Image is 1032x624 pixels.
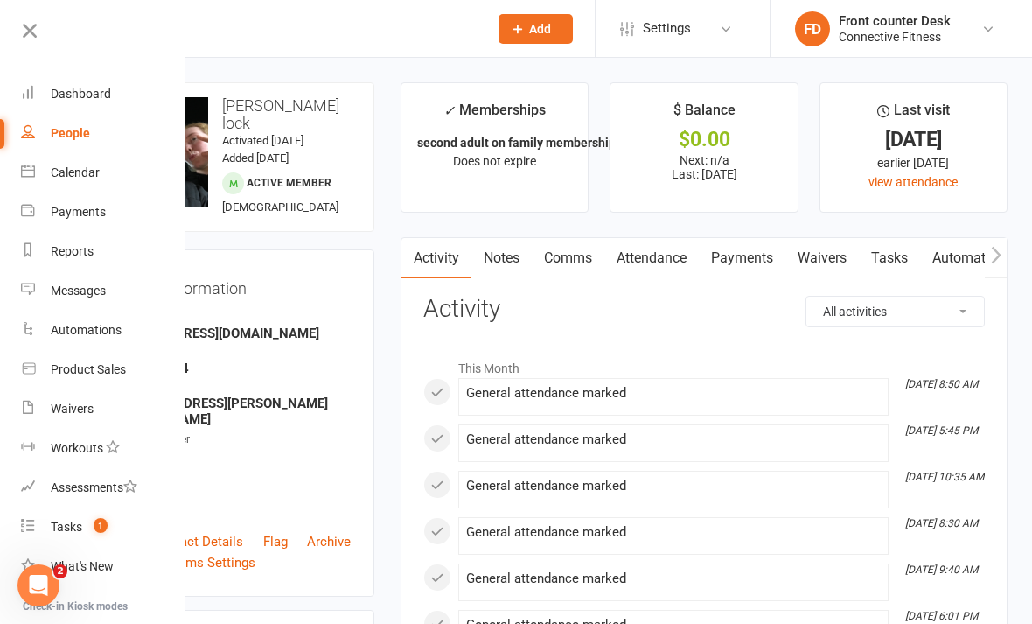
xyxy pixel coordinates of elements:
div: earlier [DATE] [836,153,991,172]
a: Product Sales [21,350,186,389]
div: Tasks [51,520,82,534]
h3: Contact information [108,273,351,298]
div: What's New [51,559,114,573]
a: Messages [21,271,186,311]
div: Reports [51,244,94,258]
a: Assessments [21,468,186,508]
div: Calendar [51,165,100,179]
li: This Month [423,350,985,378]
a: Waivers [21,389,186,429]
a: Payments [699,238,785,278]
div: Email [110,311,351,327]
input: Search... [104,17,476,41]
strong: [DATE] [110,482,351,498]
p: Next: n/a Last: [DATE] [626,153,781,181]
a: Flag [263,531,288,552]
i: [DATE] 6:01 PM [905,610,978,622]
div: Product Sales [51,362,126,376]
div: Mobile Number [110,346,351,362]
div: Front counter Desk [839,13,951,29]
strong: second adult on family membership [417,136,616,150]
a: Reports [21,232,186,271]
div: General attendance marked [466,479,881,494]
i: ✓ [443,102,455,119]
a: Tasks [859,238,920,278]
strong: [EMAIL_ADDRESS][DOMAIN_NAME] [110,326,351,341]
div: Address [110,381,351,397]
div: Assessments [51,480,137,494]
a: Archive [307,531,351,552]
div: Memberships [443,99,546,131]
button: Add [499,14,573,44]
a: view attendance [868,175,958,189]
div: General attendance marked [466,432,881,447]
div: [DATE] [836,130,991,149]
div: Waivers [51,402,94,416]
div: $ Balance [673,99,736,130]
span: 1 [94,518,108,533]
a: Attendance [604,238,699,278]
a: Activity [401,238,471,278]
span: Add [529,22,551,36]
a: What's New [21,547,186,586]
a: Calendar [21,153,186,193]
div: Last visit [877,99,950,130]
a: People [21,114,186,153]
div: FD [795,11,830,46]
i: [DATE] 8:30 AM [905,517,978,529]
div: Workouts [51,441,103,455]
a: Automations [21,311,186,350]
div: General attendance marked [466,525,881,540]
a: Dashboard [21,74,186,114]
div: Automations [51,323,122,337]
a: Comms [532,238,604,278]
div: General attendance marked [466,571,881,586]
div: Messages [51,284,106,298]
span: [DEMOGRAPHIC_DATA] [222,200,338,214]
div: Location [110,502,351,519]
div: Member Number [110,431,351,448]
div: Payments [51,205,106,219]
div: Connective Fitness [839,29,951,45]
strong: 0455941924 [110,361,351,376]
div: People [51,126,90,140]
a: Payments [21,193,186,232]
h3: Activity [423,296,985,323]
div: General attendance marked [466,386,881,401]
i: [DATE] 9:40 AM [905,564,978,576]
i: [DATE] 8:50 AM [905,378,978,390]
strong: [STREET_ADDRESS][PERSON_NAME][PERSON_NAME] [110,396,351,427]
a: Workouts [21,429,186,468]
span: Active member [247,177,331,189]
time: Added [DATE] [222,151,289,165]
div: $0.00 [626,130,781,149]
strong: - [110,447,351,463]
div: Dashboard [51,87,111,101]
a: Tasks 1 [21,508,186,547]
div: Date of Birth [110,467,351,484]
h3: [PERSON_NAME] lock [99,97,359,132]
span: Does not expire [453,154,536,168]
a: Notes [471,238,532,278]
iframe: Intercom live chat [17,564,59,606]
span: 2 [53,564,67,578]
span: Settings [643,9,691,48]
i: [DATE] 5:45 PM [905,424,978,437]
time: Activated [DATE] [222,134,303,147]
i: [DATE] 10:35 AM [905,471,984,483]
a: Waivers [785,238,859,278]
a: Automations [920,238,1024,278]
